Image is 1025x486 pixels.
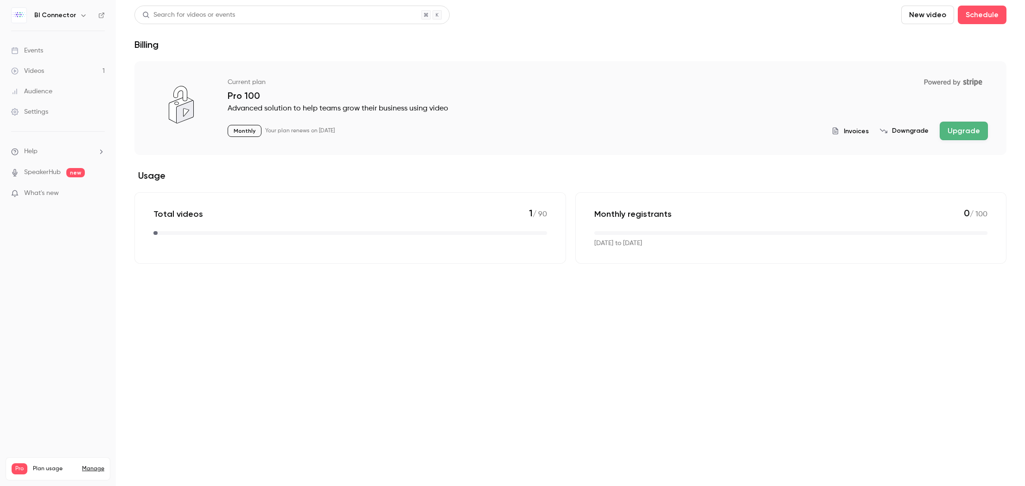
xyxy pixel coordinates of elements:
[82,465,104,473] a: Manage
[594,239,642,248] p: [DATE] to [DATE]
[964,207,987,220] p: / 100
[34,11,76,20] h6: BI Connector
[12,463,27,474] span: Pro
[11,107,48,117] div: Settings
[11,66,44,76] div: Videos
[880,126,929,136] button: Downgrade
[940,122,988,140] button: Upgrade
[142,10,235,20] div: Search for videos or events
[594,208,672,220] p: Monthly registrants
[901,6,954,24] button: New video
[134,61,1006,264] section: billing
[228,103,988,114] p: Advanced solution to help teams grow their business using video
[529,207,533,219] span: 1
[134,39,159,50] h1: Billing
[12,8,26,23] img: BI Connector
[33,465,76,473] span: Plan usage
[66,168,85,177] span: new
[11,87,52,96] div: Audience
[832,126,869,136] button: Invoices
[134,170,1006,181] h2: Usage
[228,90,988,101] p: Pro 100
[11,147,105,156] li: help-dropdown-opener
[24,168,61,177] a: SpeakerHub
[964,207,970,219] span: 0
[228,78,266,87] p: Current plan
[228,125,261,137] p: Monthly
[265,127,335,135] p: Your plan renews on [DATE]
[844,126,869,136] span: Invoices
[24,147,38,156] span: Help
[153,208,203,220] p: Total videos
[11,46,43,55] div: Events
[24,188,59,198] span: What's new
[529,207,547,220] p: / 90
[958,6,1006,24] button: Schedule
